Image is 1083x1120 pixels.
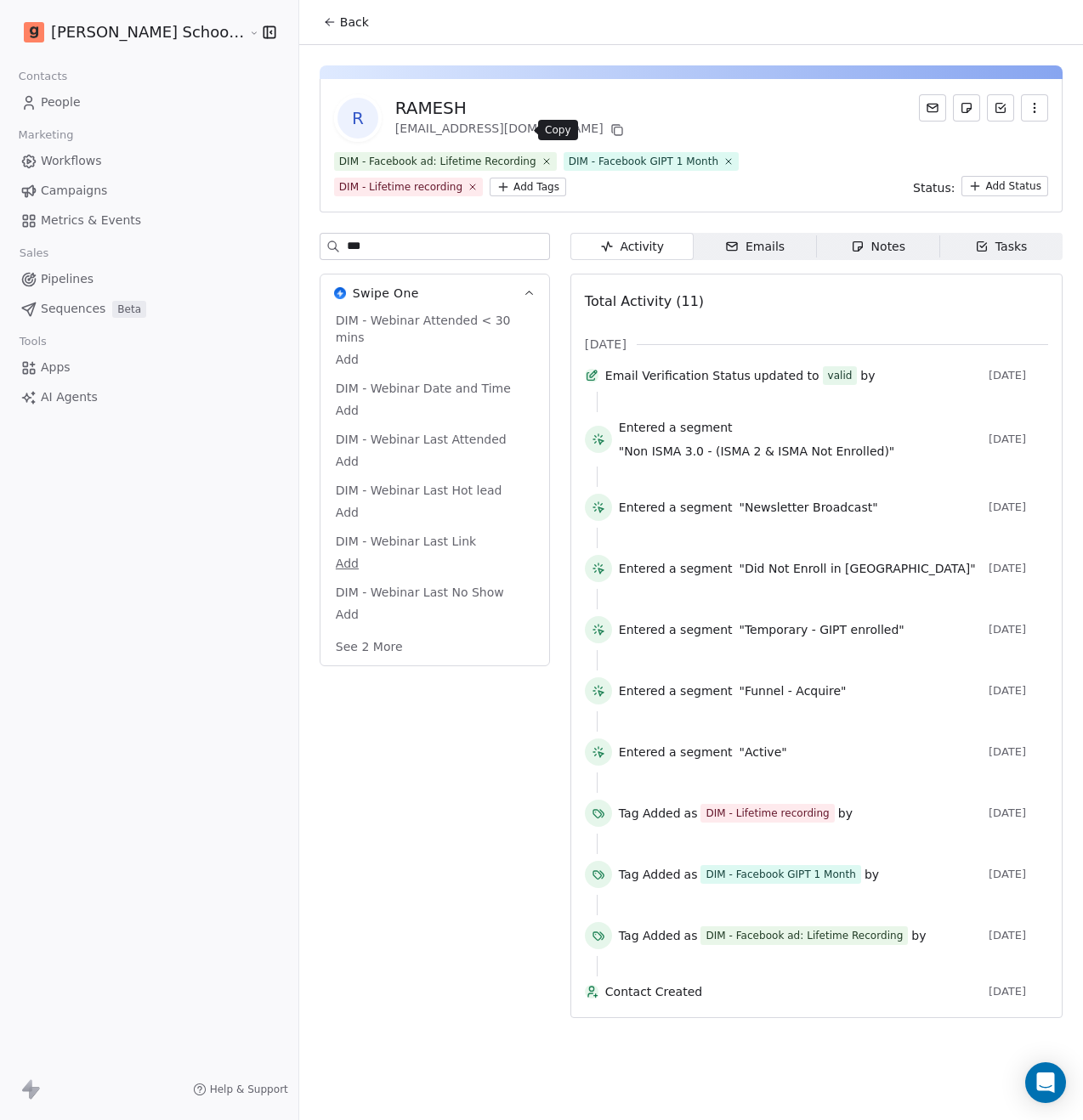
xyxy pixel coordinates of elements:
img: Swipe One [334,287,346,299]
span: Entered a segment [619,499,733,516]
span: as [684,866,698,883]
a: Campaigns [14,177,285,205]
span: [DATE] [989,562,1048,575]
div: DIM - Facebook GIPT 1 Month [569,154,718,169]
span: by [911,927,926,944]
span: Add [336,504,534,521]
span: "Funnel - Acquire" [740,682,847,699]
span: [DATE] [989,433,1048,446]
a: Pipelines [14,265,285,293]
div: Open Intercom Messenger [1025,1062,1066,1103]
span: Tools [12,329,54,354]
span: Add [336,555,534,572]
span: R [337,98,378,139]
span: Contacts [11,64,75,89]
span: DIM - Webinar Attended < 30 mins [332,312,537,346]
a: AI Agents [14,383,285,411]
button: Add Tags [490,178,566,196]
span: Entered a segment [619,682,733,699]
span: Back [340,14,369,31]
span: Email Verification Status [605,367,751,384]
span: Sales [12,240,56,266]
span: [DATE] [989,684,1048,698]
p: Copy [545,123,571,137]
span: as [684,927,698,944]
div: DIM - Lifetime recording [339,179,462,195]
button: See 2 More [326,631,413,662]
span: AI Agents [41,388,98,406]
span: Workflows [41,152,102,170]
span: updated to [754,367,819,384]
span: DIM - Webinar Last Link [332,533,479,550]
button: Swipe OneSwipe One [320,274,549,312]
span: Add [336,453,534,470]
span: Status: [913,179,955,196]
span: Help & Support [210,1083,288,1096]
div: DIM - Lifetime recording [706,806,829,821]
span: DIM - Webinar Date and Time [332,380,514,397]
span: "Active" [740,744,787,761]
span: DIM - Webinar Last Attended [332,431,510,448]
span: People [41,93,81,111]
span: [DATE] [989,929,1048,942]
span: Beta [112,301,146,318]
a: Workflows [14,147,285,175]
div: [EMAIL_ADDRESS][DOMAIN_NAME] [395,120,627,140]
span: Tag Added [619,805,681,822]
span: [DATE] [989,806,1048,820]
span: Total Activity (11) [585,293,704,309]
a: Help & Support [193,1083,288,1096]
span: [DATE] [989,745,1048,759]
span: DIM - Webinar Last No Show [332,584,507,601]
a: SequencesBeta [14,295,285,323]
div: Tasks [975,238,1028,256]
span: Add [336,351,534,368]
div: DIM - Facebook GIPT 1 Month [706,867,855,882]
span: [DATE] [585,336,627,353]
span: [DATE] [989,501,1048,514]
div: RAMESH [395,96,627,120]
div: DIM - Facebook ad: Lifetime Recording [339,154,536,169]
span: by [860,367,875,384]
div: valid [828,367,853,384]
span: Tag Added [619,927,681,944]
span: Swipe One [353,285,419,302]
div: DIM - Facebook ad: Lifetime Recording [706,928,903,943]
span: "Temporary - GIPT enrolled" [740,621,904,638]
button: Add Status [961,176,1048,196]
div: Emails [725,238,785,256]
span: [DATE] [989,868,1048,881]
div: Notes [851,238,905,256]
span: by [838,805,853,822]
span: by [865,866,879,883]
span: Campaigns [41,182,107,200]
span: Entered a segment [619,419,733,436]
span: Tag Added [619,866,681,883]
span: "Newsletter Broadcast" [740,499,878,516]
span: "Did Not Enroll in [GEOGRAPHIC_DATA]" [740,560,976,577]
span: "Non ISMA 3.0 - (ISMA 2 & ISMA Not Enrolled)" [619,443,894,460]
button: [PERSON_NAME] School of Finance LLP [20,18,236,47]
img: Goela%20School%20Logos%20(4).png [24,22,44,42]
span: Add [336,606,534,623]
span: Entered a segment [619,560,733,577]
span: [DATE] [989,369,1048,382]
span: [PERSON_NAME] School of Finance LLP [51,21,245,43]
span: Apps [41,359,71,376]
span: Contact Created [605,983,982,1000]
span: Marketing [11,122,81,148]
div: Swipe OneSwipe One [320,312,549,665]
span: Metrics & Events [41,212,141,229]
span: Entered a segment [619,744,733,761]
span: Pipelines [41,270,94,288]
span: Entered a segment [619,621,733,638]
button: Back [313,7,379,37]
span: DIM - Webinar Last Hot lead [332,482,506,499]
span: as [684,805,698,822]
span: Add [336,402,534,419]
span: Sequences [41,300,105,318]
span: [DATE] [989,985,1048,998]
a: Apps [14,354,285,382]
a: People [14,88,285,116]
span: [DATE] [989,623,1048,636]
